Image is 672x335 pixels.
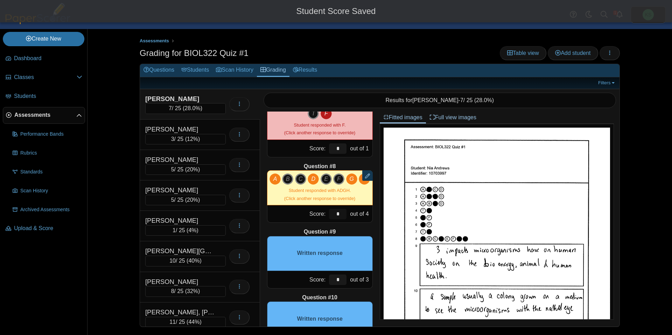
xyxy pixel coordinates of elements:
a: Scan History [10,183,85,199]
a: Results [289,64,321,77]
div: [PERSON_NAME][GEOGRAPHIC_DATA] [145,247,215,256]
div: [PERSON_NAME] [145,125,215,134]
span: 40% [188,258,199,264]
div: / 25 ( ) [145,103,226,114]
span: Archived Assessments [20,206,82,213]
span: Student responded with ADGH. [289,188,351,193]
a: Table view [500,46,546,60]
div: Results for - / 25 ( ) [264,93,616,108]
span: Dashboard [14,55,82,62]
a: Filters [596,79,618,86]
span: Performance Bands [20,131,82,138]
a: Performance Bands [10,126,85,143]
a: Create New [3,32,84,46]
span: 44% [188,319,199,325]
span: 12% [187,136,198,142]
i: D [308,173,319,185]
i: T [308,108,319,119]
a: Archived Assessments [10,201,85,218]
a: Questions [140,64,178,77]
a: Students [178,64,212,77]
div: Written response [267,236,373,271]
div: [PERSON_NAME], [PERSON_NAME] [145,308,215,317]
div: / 25 ( ) [145,164,226,175]
small: (Click another response to override) [284,188,355,201]
a: Dashboard [3,50,85,67]
a: Standards [10,164,85,180]
div: out of 3 [348,271,372,288]
div: / 25 ( ) [145,256,226,266]
small: (Click another response to override) [284,122,355,135]
a: Add student [548,46,598,60]
a: Grading [257,64,289,77]
span: Student responded with F. [294,122,346,128]
span: 4% [188,227,196,233]
i: H [359,173,370,185]
a: Assessments [138,37,171,45]
i: B [282,173,293,185]
a: Scan History [212,64,257,77]
div: [PERSON_NAME] [145,186,215,195]
div: / 25 ( ) [145,134,226,144]
span: 7 [460,97,463,103]
b: Question #9 [304,228,336,236]
span: 8 [171,288,174,294]
span: Standards [20,169,82,176]
i: C [295,173,306,185]
div: Student Score Saved [5,5,667,17]
i: E [321,173,332,185]
i: F [333,173,344,185]
span: Add student [555,50,590,56]
div: Score: [267,140,328,157]
a: Assessments [3,107,85,124]
span: Students [14,92,82,100]
a: Students [3,88,85,105]
a: PaperScorer [3,19,73,25]
span: 20% [187,197,198,203]
div: / 25 ( ) [145,317,226,327]
span: 5 [171,166,174,172]
b: Question #8 [304,163,336,170]
div: Score: [267,271,328,288]
div: / 25 ( ) [145,195,226,205]
a: Classes [3,69,85,86]
span: 32% [187,288,198,294]
h1: Grading for BIOL322 Quiz #1 [140,47,248,59]
div: [PERSON_NAME] [145,277,215,286]
div: [PERSON_NAME] [145,216,215,225]
span: 28.0% [476,97,492,103]
i: G [346,173,357,185]
span: 3 [171,136,174,142]
span: 1 [173,227,176,233]
i: F [321,108,332,119]
div: / 25 ( ) [145,286,226,297]
span: 10 [169,258,176,264]
div: / 25 ( ) [145,225,226,236]
a: Fitted images [380,112,426,123]
span: Classes [14,73,77,81]
span: 20% [187,166,198,172]
span: 28.0% [184,105,200,111]
i: A [269,173,281,185]
div: out of 4 [348,205,372,222]
span: 7 [169,105,172,111]
span: [PERSON_NAME] [412,97,458,103]
span: 11 [169,319,176,325]
div: out of 1 [348,140,372,157]
span: Assessments [14,111,76,119]
span: Scan History [20,187,82,194]
div: Score: [267,205,328,222]
span: Upload & Score [14,224,82,232]
span: Assessments [140,38,169,43]
span: 5 [171,197,174,203]
a: Rubrics [10,145,85,162]
span: Rubrics [20,150,82,157]
b: Question #10 [302,294,337,301]
a: Full view images [426,112,480,123]
div: [PERSON_NAME] [145,94,215,104]
div: [PERSON_NAME] [145,155,215,164]
span: Table view [507,50,539,56]
a: Upload & Score [3,220,85,237]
